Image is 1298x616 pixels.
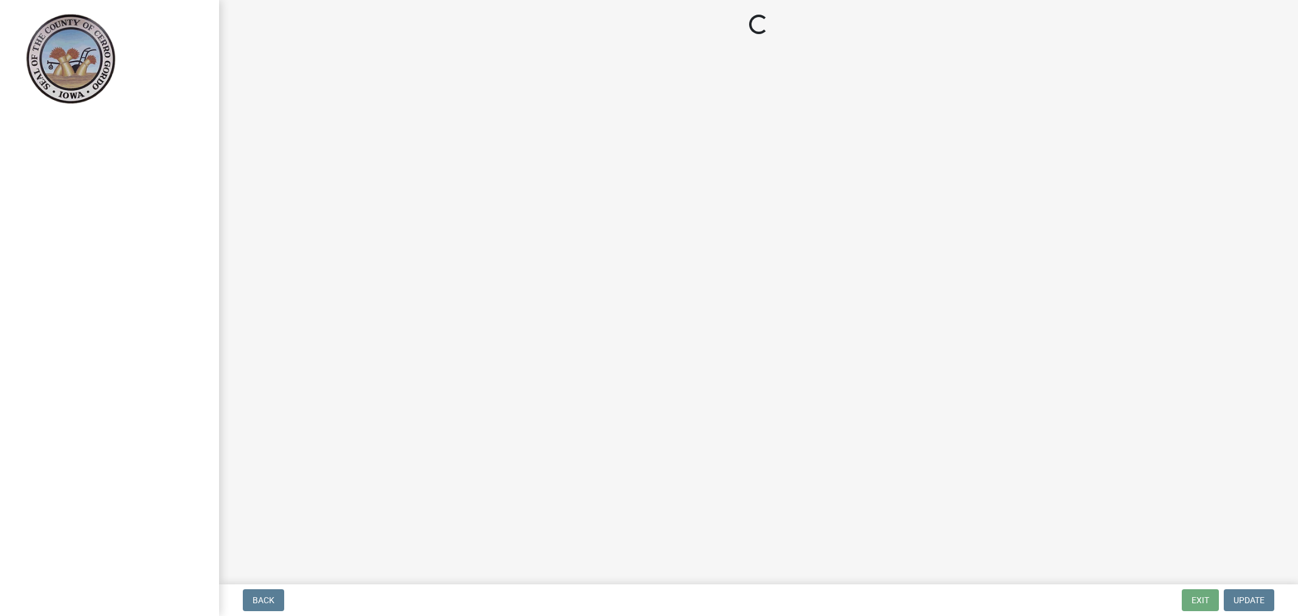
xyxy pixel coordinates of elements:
img: Cerro Gordo County, Iowa [24,13,116,104]
span: Back [253,595,274,605]
button: Update [1224,589,1274,611]
span: Update [1233,595,1265,605]
button: Back [243,589,284,611]
button: Exit [1182,589,1219,611]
